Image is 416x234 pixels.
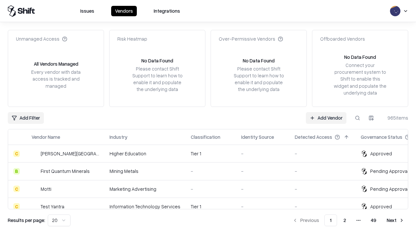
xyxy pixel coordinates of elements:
[320,35,365,42] div: Offboarded Vendors
[191,186,231,192] div: -
[295,203,350,210] div: -
[13,203,20,210] div: C
[32,186,38,192] img: Motti
[324,214,337,226] button: 1
[366,214,382,226] button: 49
[16,35,67,42] div: Unmanaged Access
[243,57,275,64] div: No Data Found
[32,203,38,210] img: Test Yantra
[34,60,78,67] div: All Vendors Managed
[110,150,180,157] div: Higher Education
[8,217,45,224] p: Results per page:
[117,35,147,42] div: Risk Heatmap
[306,112,346,124] a: Add Vendor
[370,203,392,210] div: Approved
[41,203,64,210] div: Test Yantra
[8,112,44,124] button: Add Filter
[191,134,220,140] div: Classification
[13,150,20,157] div: C
[241,168,284,175] div: -
[295,168,350,175] div: -
[295,186,350,192] div: -
[76,6,98,16] button: Issues
[232,65,286,93] div: Please contact Shift Support to learn how to enable it and populate the underlying data
[32,168,38,175] img: First Quantum Minerals
[191,150,231,157] div: Tier 1
[370,186,409,192] div: Pending Approval
[110,134,127,140] div: Industry
[382,114,408,121] div: 965 items
[344,54,376,60] div: No Data Found
[289,214,408,226] nav: pagination
[370,150,392,157] div: Approved
[191,203,231,210] div: Tier 1
[41,150,99,157] div: [PERSON_NAME][GEOGRAPHIC_DATA]
[150,6,184,16] button: Integrations
[111,6,137,16] button: Vendors
[370,168,409,175] div: Pending Approval
[295,134,332,140] div: Detected Access
[141,57,173,64] div: No Data Found
[13,186,20,192] div: C
[191,168,231,175] div: -
[241,134,274,140] div: Identity Source
[130,65,184,93] div: Please contact Shift Support to learn how to enable it and populate the underlying data
[383,214,408,226] button: Next
[110,168,180,175] div: Mining Metals
[333,62,387,96] div: Connect your procurement system to Shift to enable this widget and populate the underlying data
[41,186,51,192] div: Motti
[29,69,83,89] div: Every vendor with data access is tracked and managed
[110,186,180,192] div: Marketing Advertising
[41,168,90,175] div: First Quantum Minerals
[361,134,402,140] div: Governance Status
[241,186,284,192] div: -
[241,203,284,210] div: -
[295,150,350,157] div: -
[32,150,38,157] img: Reichman University
[13,168,20,175] div: B
[32,134,60,140] div: Vendor Name
[219,35,283,42] div: Over-Permissive Vendors
[241,150,284,157] div: -
[338,214,351,226] button: 2
[110,203,180,210] div: Information Technology Services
